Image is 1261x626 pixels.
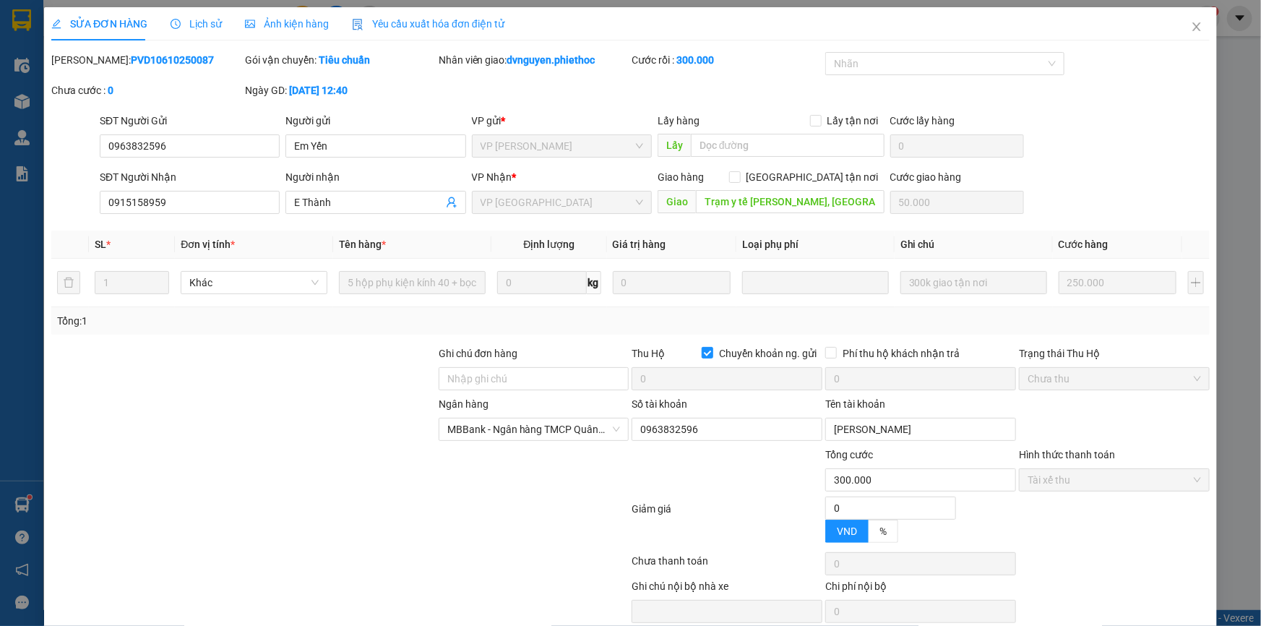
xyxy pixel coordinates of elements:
span: clock-circle [171,19,181,29]
b: PVD10610250087 [131,54,214,66]
div: Ngày GD: [245,82,436,98]
div: Cước rồi : [632,52,822,68]
div: Chưa thanh toán [631,553,825,578]
input: Số tài khoản [632,418,822,441]
div: Ghi chú nội bộ nhà xe [632,578,822,600]
li: Hotline: 1900 3383, ĐT/Zalo : 0862837383 [135,53,604,72]
span: Chuyển khoản ng. gửi [713,346,822,361]
label: Ngân hàng [439,398,489,410]
span: SL [95,239,106,250]
input: Tên tài khoản [825,418,1016,441]
input: Cước giao hàng [890,191,1024,214]
input: Dọc đường [691,134,885,157]
span: SỬA ĐƠN HÀNG [51,18,147,30]
b: [DATE] 12:40 [289,85,348,96]
label: Cước giao hàng [890,171,962,183]
span: [GEOGRAPHIC_DATA] tận nơi [741,169,885,185]
span: Tên hàng [339,239,386,250]
input: Cước lấy hàng [890,134,1024,158]
span: Tổng cước [825,449,873,460]
th: Loại phụ phí [736,231,895,259]
div: Chi phí nội bộ [825,578,1016,600]
label: Ghi chú đơn hàng [439,348,518,359]
span: edit [51,19,61,29]
label: Cước lấy hàng [890,115,955,127]
span: Ảnh kiện hàng [245,18,329,30]
div: Giảm giá [631,501,825,549]
span: kg [587,271,601,294]
img: logo.jpg [18,18,90,90]
div: Tổng: 1 [57,313,487,329]
span: close [1191,21,1202,33]
b: Tiêu chuẩn [319,54,370,66]
span: Khác [189,272,319,293]
b: GỬI : VP [PERSON_NAME] [18,105,252,129]
span: Yêu cầu xuất hóa đơn điện tử [352,18,504,30]
li: 237 [PERSON_NAME] , [GEOGRAPHIC_DATA] [135,35,604,53]
span: Cước hàng [1059,239,1109,250]
span: Lịch sử [171,18,222,30]
div: SĐT Người Nhận [100,169,280,185]
div: Gói vận chuyển: [245,52,436,68]
span: Giao [658,190,696,213]
button: delete [57,271,80,294]
span: Đơn vị tính [181,239,235,250]
div: Nhân viên giao: [439,52,629,68]
button: plus [1188,271,1204,294]
div: VP gửi [472,113,652,129]
input: VD: Bàn, Ghế [339,271,486,294]
label: Tên tài khoản [825,398,885,410]
b: 300.000 [676,54,714,66]
span: Chưa thu [1028,368,1201,390]
div: SĐT Người Gửi [100,113,280,129]
div: Chưa cước : [51,82,242,98]
input: Dọc đường [696,190,885,213]
span: MBBank - Ngân hàng TMCP Quân đội [447,419,621,440]
span: Lấy [658,134,691,157]
input: 0 [1059,271,1176,294]
div: Trạng thái Thu Hộ [1019,346,1210,361]
span: Lấy hàng [658,115,700,127]
th: Ghi chú [895,231,1053,259]
input: Ghi Chú [900,271,1047,294]
input: 0 [613,271,731,294]
span: Định lượng [523,239,574,250]
span: picture [245,19,255,29]
input: Ghi chú đơn hàng [439,367,629,390]
span: VP Phạm Văn Đồng [481,135,643,157]
div: Người gửi [285,113,465,129]
span: Giao hàng [658,171,704,183]
span: Thu Hộ [632,348,665,359]
b: dvnguyen.phiethoc [507,54,595,66]
div: [PERSON_NAME]: [51,52,242,68]
span: Lấy tận nơi [822,113,885,129]
label: Số tài khoản [632,398,687,410]
span: % [879,526,887,537]
label: Hình thức thanh toán [1019,449,1115,460]
span: Phí thu hộ khách nhận trả [837,346,965,361]
div: Người nhận [285,169,465,185]
span: Giá trị hàng [613,239,666,250]
img: icon [352,19,363,30]
span: Tài xế thu [1028,469,1201,491]
button: Close [1176,7,1217,48]
b: 0 [108,85,113,96]
span: VND [837,526,857,537]
span: VP Thái Bình [481,192,643,213]
span: user-add [446,197,457,208]
span: VP Nhận [472,171,512,183]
